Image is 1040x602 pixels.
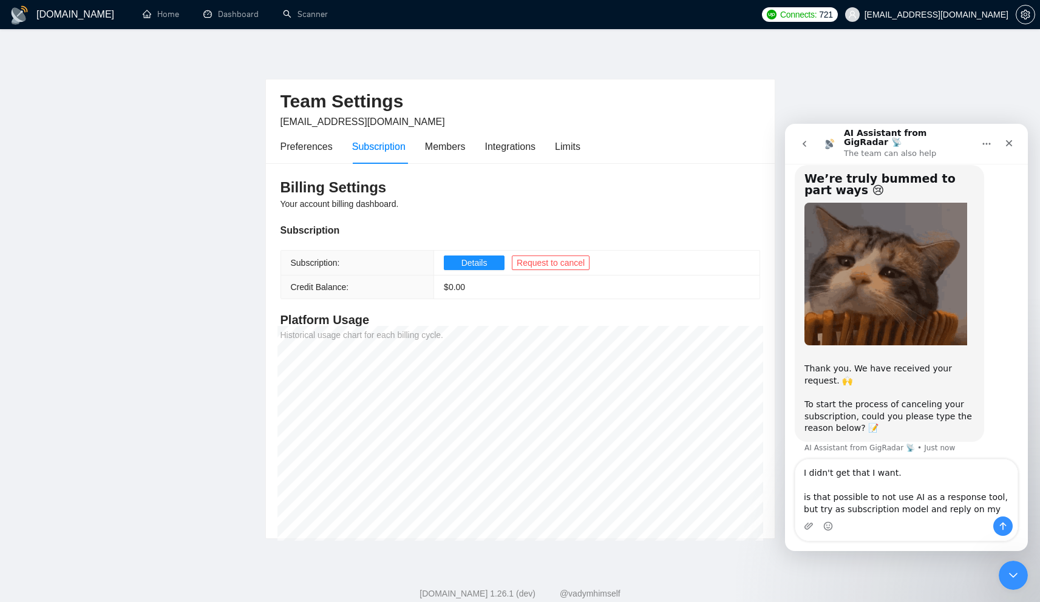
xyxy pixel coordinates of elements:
[280,89,760,114] h2: Team Settings
[560,589,620,598] a: @vadymhimself
[291,282,349,292] span: Credit Balance:
[280,199,399,209] span: Your account billing dashboard.
[352,139,406,154] div: Subscription
[283,9,328,19] a: searchScanner
[785,124,1028,551] iframe: Intercom live chat
[512,255,590,270] button: Request to cancel
[280,311,760,328] h4: Platform Usage
[485,139,536,154] div: Integrations
[461,256,488,269] span: Details
[420,589,535,598] a: [DOMAIN_NAME] 1.26.1 (dev)
[555,139,580,154] div: Limits
[819,8,832,21] span: 721
[425,139,466,154] div: Members
[203,9,259,19] a: dashboardDashboard
[517,256,585,269] span: Request to cancel
[280,117,445,127] span: [EMAIL_ADDRESS][DOMAIN_NAME]
[143,9,179,19] a: homeHome
[1016,10,1035,19] span: setting
[10,5,29,25] img: logo
[1016,10,1035,19] a: setting
[1016,5,1035,24] button: setting
[291,258,340,268] span: Subscription:
[444,282,465,292] span: $ 0.00
[280,223,760,238] div: Subscription
[767,10,777,19] img: upwork-logo.png
[280,178,760,197] h3: Billing Settings
[848,10,857,19] span: user
[780,8,817,21] span: Connects:
[280,139,333,154] div: Preferences
[444,255,505,270] button: Details
[999,561,1028,590] iframe: Intercom live chat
